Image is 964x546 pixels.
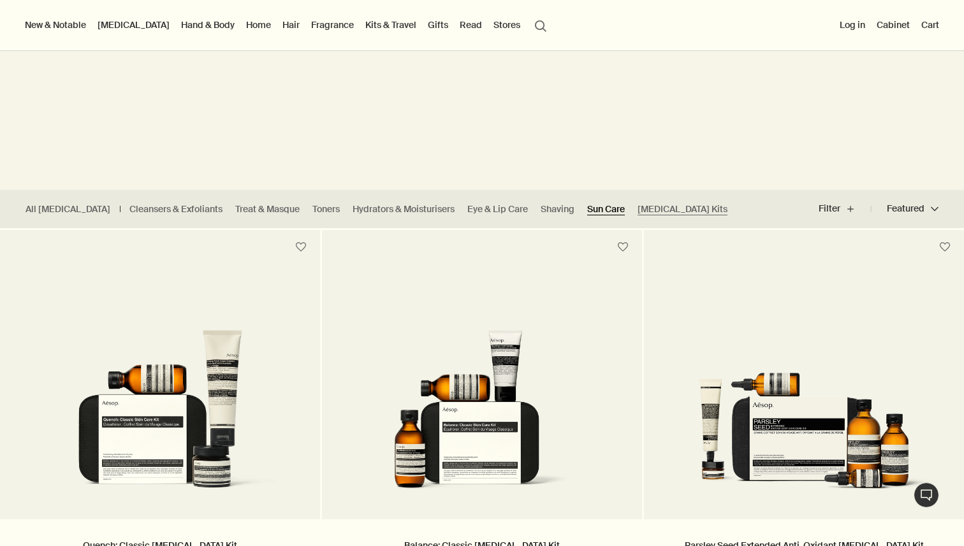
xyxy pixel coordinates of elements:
[587,203,625,215] a: Sun Care
[837,17,868,33] button: Log in
[19,329,301,500] img: Quench Kit
[309,17,356,33] a: Fragrance
[280,17,302,33] a: Hair
[919,17,942,33] button: Cart
[322,264,642,519] a: Image of Aesop Balance Classic Skin Kit
[22,17,89,33] button: New & Notable
[874,17,912,33] a: Cabinet
[129,203,223,215] a: Cleansers & Exfoliants
[26,203,110,215] a: All [MEDICAL_DATA]
[244,17,274,33] a: Home
[425,17,451,33] a: Gifts
[289,236,312,259] button: Save to cabinet
[95,17,172,33] a: [MEDICAL_DATA]
[644,264,964,519] a: Parsley Seed Extended Skin Care kit surrounded by the contents of the kit
[341,329,623,500] img: Image of Aesop Balance Classic Skin Kit
[933,236,956,259] button: Save to cabinet
[457,17,485,33] a: Read
[611,236,634,259] button: Save to cabinet
[638,203,727,215] a: [MEDICAL_DATA] Kits
[914,482,939,508] button: Live Assistance
[871,194,938,224] button: Featured
[491,17,523,33] button: Stores
[467,203,528,215] a: Eye & Lip Care
[235,203,300,215] a: Treat & Masque
[819,194,871,224] button: Filter
[312,203,340,215] a: Toners
[353,203,455,215] a: Hydrators & Moisturisers
[541,203,574,215] a: Shaving
[179,17,237,33] a: Hand & Body
[663,329,945,500] img: Parsley Seed Extended Skin Care kit surrounded by the contents of the kit
[363,17,419,33] a: Kits & Travel
[529,13,552,37] button: Open search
